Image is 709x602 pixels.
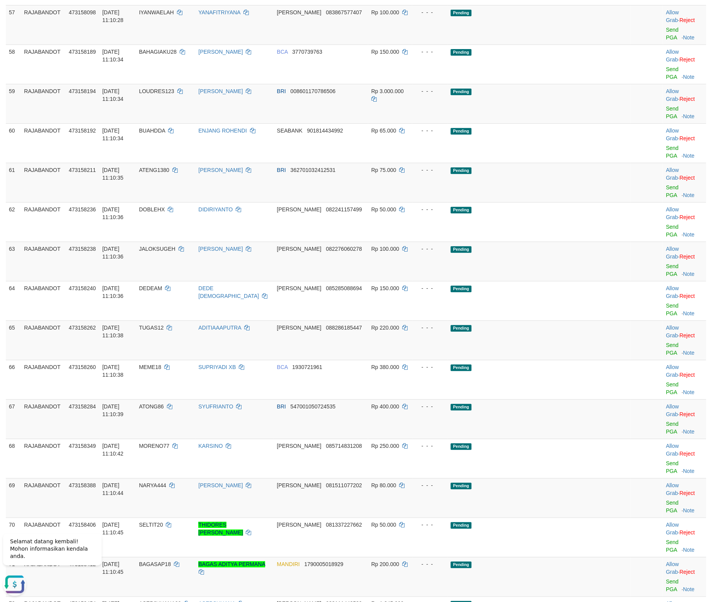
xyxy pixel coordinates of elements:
span: Copy 085714831208 to clipboard [326,443,362,449]
span: DEDEAM [139,285,162,291]
td: · [663,5,706,44]
a: Note [683,350,694,356]
span: IYANWAELAH [139,9,174,15]
td: 67 [6,399,21,439]
a: Note [683,429,694,435]
a: Allow Grab [666,9,678,23]
td: · [663,281,706,320]
a: ADITIAAAPUTRA [198,325,241,331]
td: 65 [6,320,21,360]
a: Note [683,34,694,41]
a: Allow Grab [666,403,678,417]
span: BRI [277,403,286,410]
a: Send PGA [666,105,678,119]
a: BAGAS ADITYA PERMANA [198,561,265,567]
a: Reject [679,96,695,102]
span: BAHAGIAKU28 [139,49,177,55]
a: Allow Grab [666,482,678,496]
a: Send PGA [666,184,678,198]
span: Rp 200.000 [371,561,399,567]
span: MANDIRI [277,561,299,567]
span: · [666,403,679,417]
span: Pending [451,325,471,332]
a: Reject [679,372,695,378]
span: Copy 082241157499 to clipboard [326,206,362,213]
span: Pending [451,10,471,16]
span: [DATE] 11:10:39 [102,403,124,417]
span: [DATE] 11:10:36 [102,285,124,299]
span: Selamat datang kembali! Mohon informasikan kendala anda. [10,12,88,33]
a: [PERSON_NAME] [198,49,243,55]
div: - - - [415,245,444,253]
span: JALOKSUGEH [139,246,175,252]
span: · [666,88,679,102]
td: 59 [6,84,21,123]
span: [DATE] 11:10:45 [102,561,124,575]
a: Send PGA [666,145,678,159]
span: ATONG86 [139,403,164,410]
span: · [666,246,679,260]
span: Pending [451,49,471,56]
span: NARYA444 [139,482,166,488]
span: Rp 3.000.000 [371,88,403,94]
a: Reject [679,451,695,457]
span: · [666,443,679,457]
a: [PERSON_NAME] [198,246,243,252]
span: MEME18 [139,364,162,370]
span: · [666,9,679,23]
a: Allow Grab [666,522,678,536]
a: Allow Grab [666,206,678,220]
span: BUAHDDA [139,128,165,134]
span: [DATE] 11:10:36 [102,246,124,260]
a: Send PGA [666,460,678,474]
a: Allow Grab [666,88,678,102]
a: Send PGA [666,263,678,277]
span: · [666,561,679,575]
td: RAJABANDOT [21,163,66,202]
a: Reject [679,56,695,63]
span: Rp 50.000 [371,522,396,528]
a: Allow Grab [666,364,678,378]
td: · [663,320,706,360]
a: Reject [679,253,695,260]
td: RAJABANDOT [21,5,66,44]
a: Allow Grab [666,443,678,457]
span: 473158284 [69,403,96,410]
a: Reject [679,293,695,299]
span: Pending [451,483,471,489]
div: - - - [415,324,444,332]
a: Note [683,231,694,238]
td: · [663,517,706,557]
a: Note [683,113,694,119]
a: [PERSON_NAME] [198,167,243,173]
a: Note [683,153,694,159]
a: Note [683,310,694,316]
a: Allow Grab [666,49,678,63]
span: DOBLEHX [139,206,165,213]
td: RAJABANDOT [21,360,66,399]
button: Open LiveChat chat widget [3,46,26,70]
span: ATENG1380 [139,167,169,173]
a: Allow Grab [666,561,678,575]
a: Allow Grab [666,285,678,299]
span: Pending [451,167,471,174]
span: Copy 1790005018929 to clipboard [304,561,343,567]
span: · [666,285,679,299]
span: [DATE] 11:10:38 [102,325,124,338]
a: Reject [679,411,695,417]
a: Send PGA [666,421,678,435]
a: ENJANG ROHENDI [198,128,247,134]
a: [PERSON_NAME] [198,482,243,488]
a: Reject [679,490,695,496]
td: 63 [6,241,21,281]
span: Rp 220.000 [371,325,399,331]
a: SYUFRIANTO [198,403,233,410]
span: Copy 008601170786506 to clipboard [290,88,335,94]
td: RAJABANDOT [21,478,66,517]
span: [DATE] 11:10:28 [102,9,124,23]
span: 473158240 [69,285,96,291]
div: - - - [415,87,444,95]
td: RAJABANDOT [21,517,66,557]
span: Pending [451,246,471,253]
span: SELTIT20 [139,522,163,528]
